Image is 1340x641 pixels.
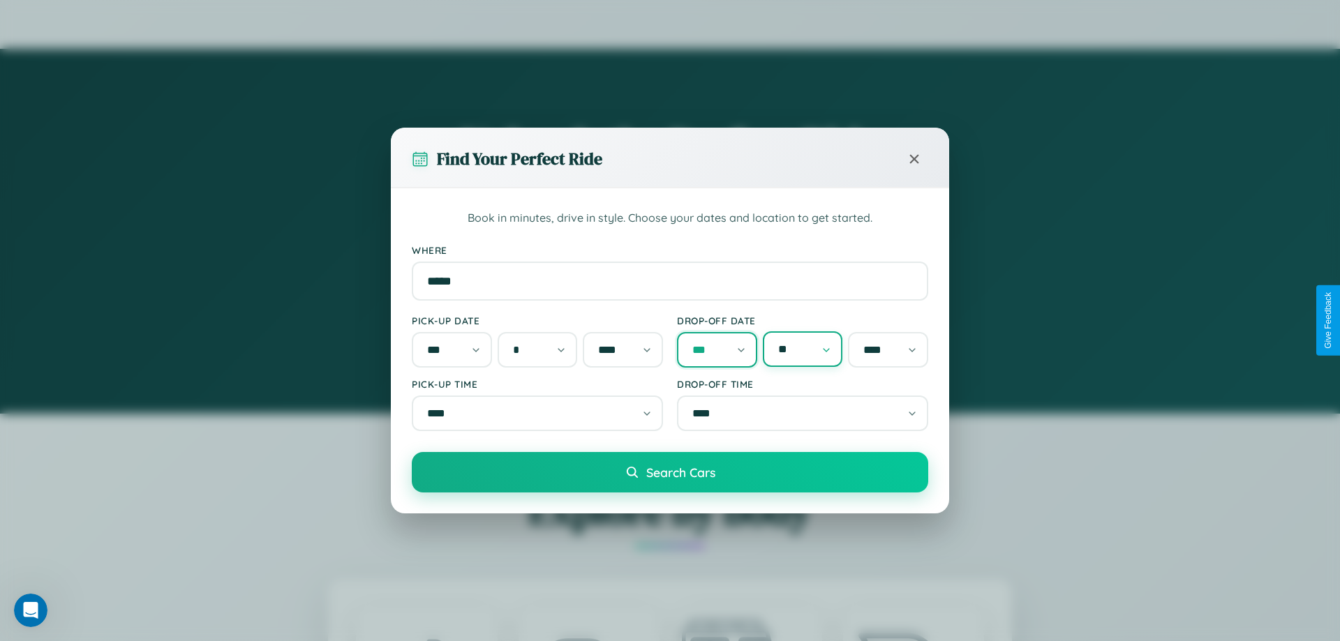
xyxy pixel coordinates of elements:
button: Search Cars [412,452,928,492]
label: Drop-off Time [677,378,928,390]
label: Pick-up Date [412,315,663,326]
span: Search Cars [646,465,715,480]
p: Book in minutes, drive in style. Choose your dates and location to get started. [412,209,928,227]
label: Drop-off Date [677,315,928,326]
label: Where [412,244,928,256]
label: Pick-up Time [412,378,663,390]
h3: Find Your Perfect Ride [437,147,602,170]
